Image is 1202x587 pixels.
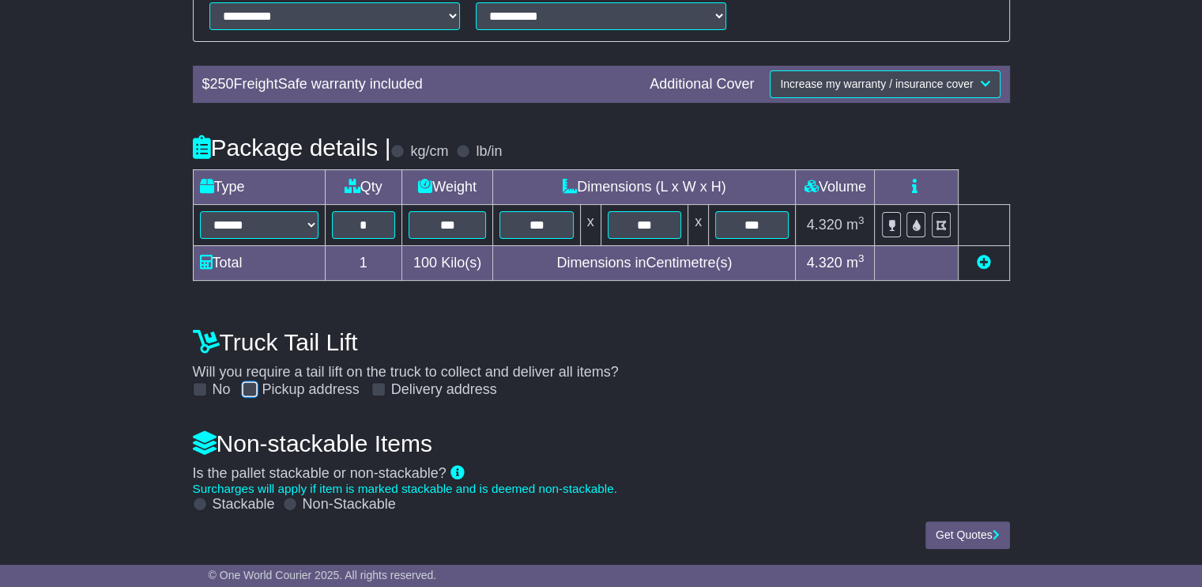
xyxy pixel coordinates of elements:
[193,465,447,481] span: Is the pallet stackable or non-stackable?
[410,143,448,161] label: kg/cm
[193,134,391,161] h4: Package details |
[193,169,325,204] td: Type
[858,214,865,226] sup: 3
[977,255,991,271] a: Add new item
[210,76,234,92] span: 250
[413,255,437,271] span: 100
[858,252,865,264] sup: 3
[493,169,796,204] td: Dimensions (L x W x H)
[688,204,709,245] td: x
[807,217,842,233] span: 4.320
[401,169,493,204] td: Weight
[846,217,865,233] span: m
[493,245,796,280] td: Dimensions in Centimetre(s)
[193,329,1010,355] h4: Truck Tail Lift
[262,381,360,399] label: Pickup address
[401,245,493,280] td: Kilo(s)
[476,143,502,161] label: lb/in
[209,569,437,581] span: © One World Courier 2025. All rights reserved.
[580,204,601,245] td: x
[193,430,1010,456] h4: Non-stackable Items
[194,76,642,93] div: $ FreightSafe warranty included
[193,482,1010,496] div: Surcharges will apply if item is marked stackable and is deemed non-stackable.
[770,70,1000,98] button: Increase my warranty / insurance cover
[325,245,401,280] td: 1
[796,169,875,204] td: Volume
[213,381,231,399] label: No
[213,496,275,513] label: Stackable
[325,169,401,204] td: Qty
[193,245,325,280] td: Total
[185,321,1018,399] div: Will you require a tail lift on the truck to collect and deliver all items?
[303,496,396,513] label: Non-Stackable
[780,78,973,90] span: Increase my warranty / insurance cover
[846,255,865,271] span: m
[807,255,842,271] span: 4.320
[642,76,762,93] div: Additional Cover
[925,521,1010,549] button: Get Quotes
[391,381,497,399] label: Delivery address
